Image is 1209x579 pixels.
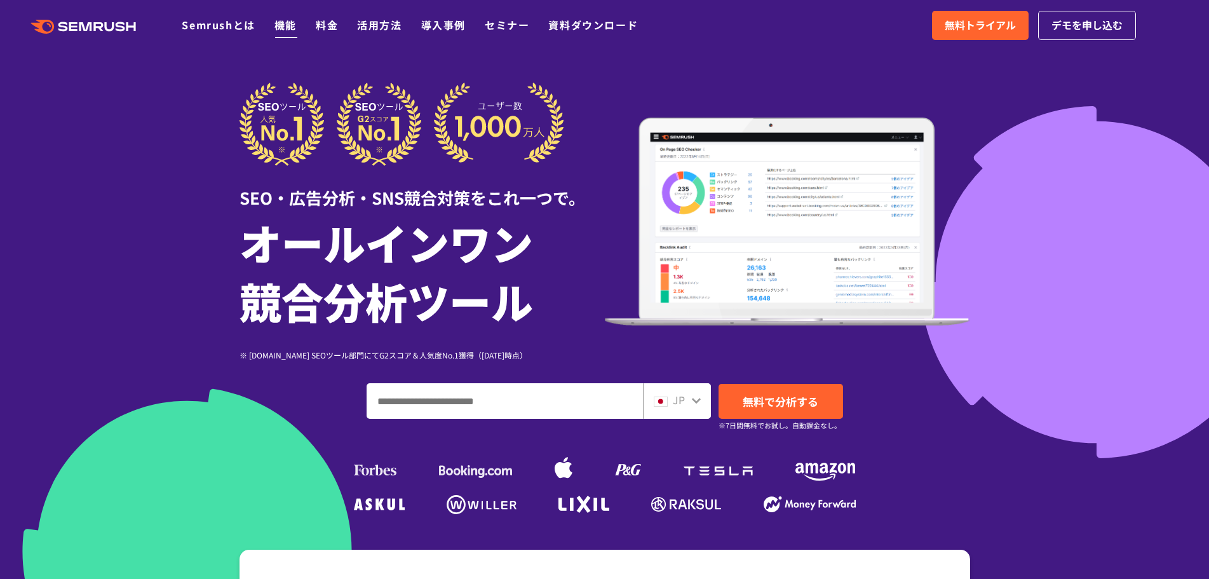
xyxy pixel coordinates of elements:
a: 無料トライアル [932,11,1029,40]
a: セミナー [485,17,529,32]
span: JP [673,392,685,407]
span: デモを申し込む [1051,17,1123,34]
span: 無料トライアル [945,17,1016,34]
a: Semrushとは [182,17,255,32]
small: ※7日間無料でお試し。自動課金なし。 [719,419,841,432]
a: 料金 [316,17,338,32]
div: SEO・広告分析・SNS競合対策をこれ一つで。 [240,166,605,210]
a: 資料ダウンロード [548,17,638,32]
a: 機能 [274,17,297,32]
a: 活用方法 [357,17,402,32]
h1: オールインワン 競合分析ツール [240,213,605,330]
a: 無料で分析する [719,384,843,419]
div: ※ [DOMAIN_NAME] SEOツール部門にてG2スコア＆人気度No.1獲得（[DATE]時点） [240,349,605,361]
a: デモを申し込む [1038,11,1136,40]
span: 無料で分析する [743,393,818,409]
input: ドメイン、キーワードまたはURLを入力してください [367,384,642,418]
a: 導入事例 [421,17,466,32]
